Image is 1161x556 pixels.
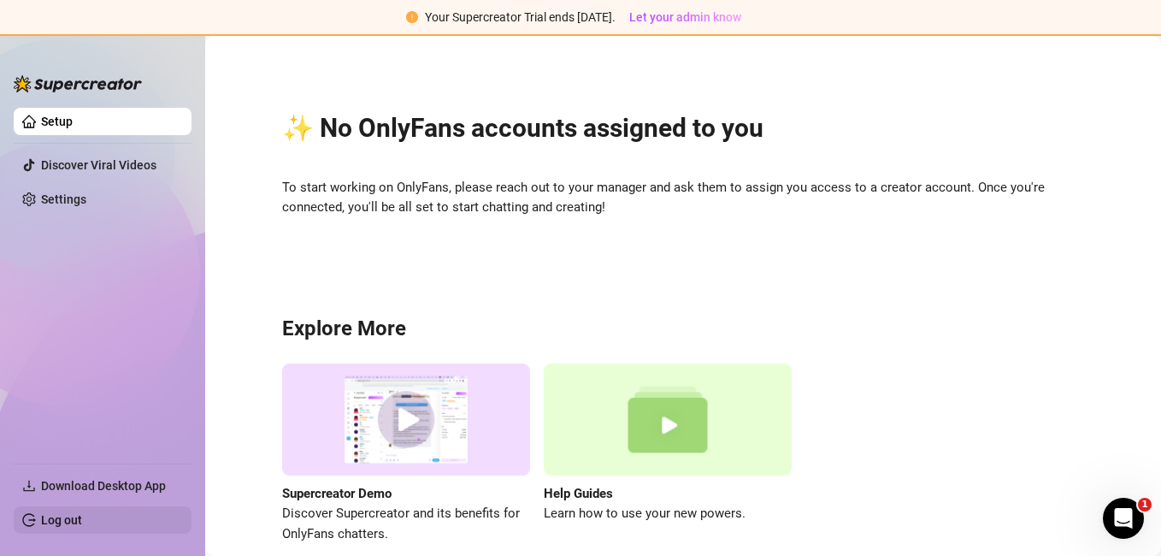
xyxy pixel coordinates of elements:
[282,178,1084,218] span: To start working on OnlyFans, please reach out to your manager and ask them to assign you access ...
[41,115,73,128] a: Setup
[1103,498,1144,539] iframe: Intercom live chat
[22,479,36,493] span: download
[425,10,616,24] span: Your Supercreator Trial ends [DATE].
[544,364,792,544] a: Help GuidesLearn how to use your new powers.
[544,504,792,524] span: Learn how to use your new powers.
[282,112,1084,145] h2: ✨ No OnlyFans accounts assigned to you
[41,192,86,206] a: Settings
[629,10,741,24] span: Let your admin know
[282,486,392,501] strong: Supercreator Demo
[406,11,418,23] span: exclamation-circle
[282,504,530,544] span: Discover Supercreator and its benefits for OnlyFans chatters.
[1138,498,1152,512] span: 1
[544,364,792,476] img: help guides
[282,364,530,476] img: supercreator demo
[622,7,748,27] button: Let your admin know
[41,513,82,527] a: Log out
[282,364,530,544] a: Supercreator DemoDiscover Supercreator and its benefits for OnlyFans chatters.
[41,158,156,172] a: Discover Viral Videos
[282,316,1084,343] h3: Explore More
[544,486,613,501] strong: Help Guides
[41,479,166,493] span: Download Desktop App
[14,75,142,92] img: logo-BBDzfeDw.svg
